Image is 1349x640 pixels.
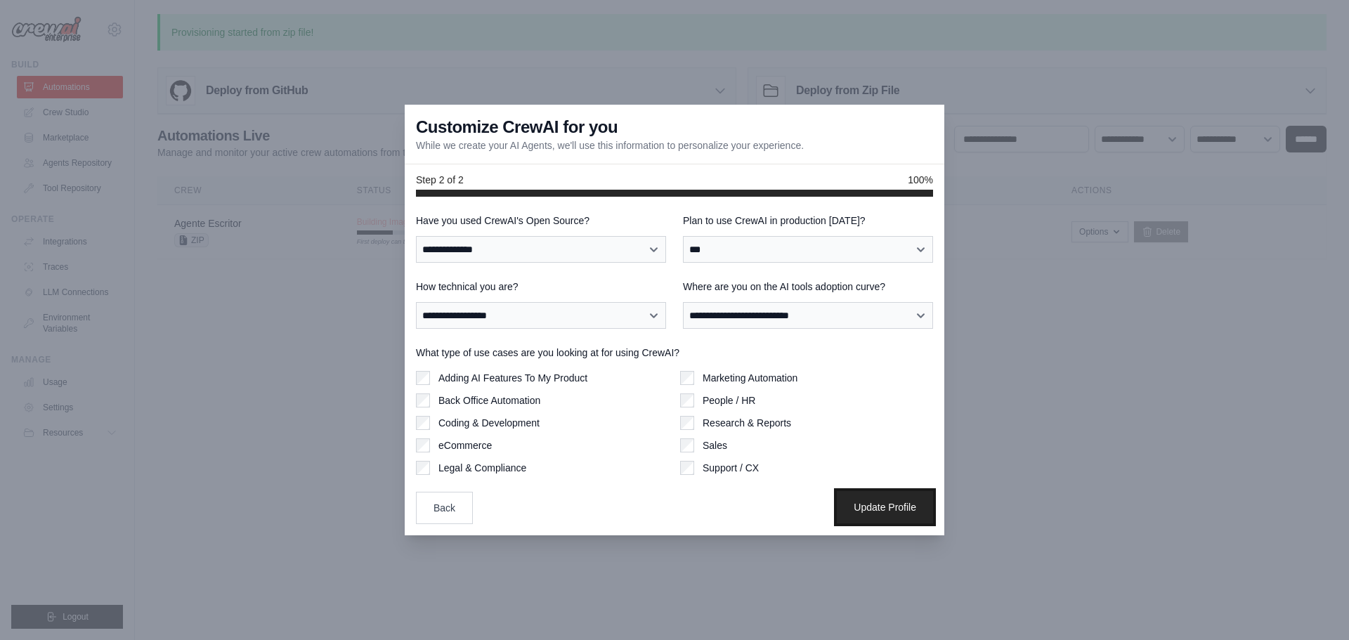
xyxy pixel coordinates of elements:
[837,491,933,523] button: Update Profile
[416,138,804,152] p: While we create your AI Agents, we'll use this information to personalize your experience.
[416,280,666,294] label: How technical you are?
[416,173,464,187] span: Step 2 of 2
[438,461,526,475] label: Legal & Compliance
[416,214,666,228] label: Have you used CrewAI's Open Source?
[438,438,492,452] label: eCommerce
[908,173,933,187] span: 100%
[683,280,933,294] label: Where are you on the AI tools adoption curve?
[703,393,755,407] label: People / HR
[683,214,933,228] label: Plan to use CrewAI in production [DATE]?
[703,371,797,385] label: Marketing Automation
[703,438,727,452] label: Sales
[416,346,933,360] label: What type of use cases are you looking at for using CrewAI?
[438,371,587,385] label: Adding AI Features To My Product
[703,461,759,475] label: Support / CX
[416,492,473,524] button: Back
[416,116,618,138] h3: Customize CrewAI for you
[438,393,540,407] label: Back Office Automation
[438,416,540,430] label: Coding & Development
[703,416,791,430] label: Research & Reports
